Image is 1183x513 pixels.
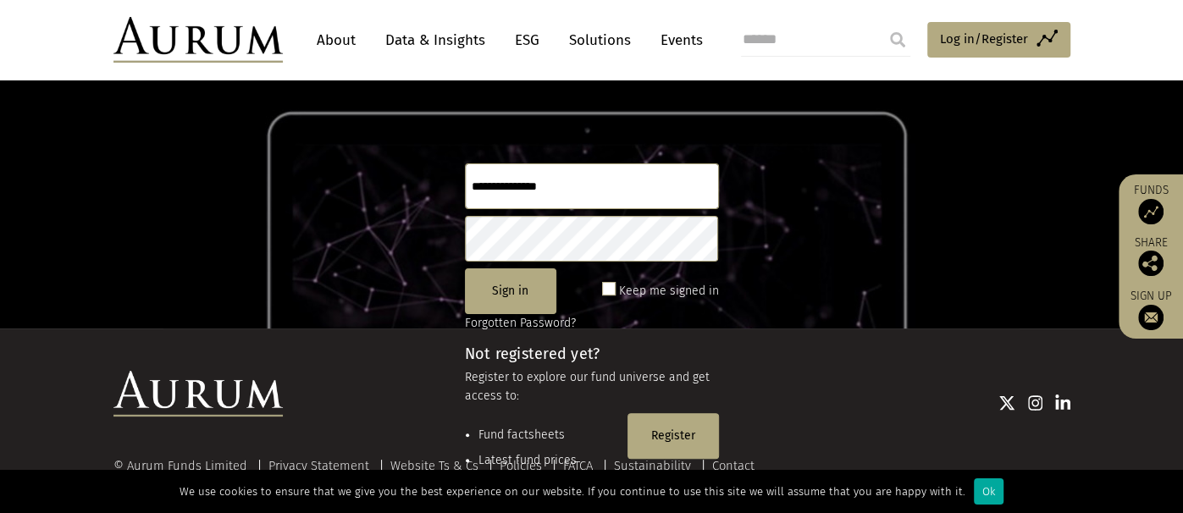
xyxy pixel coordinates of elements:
a: Log in/Register [927,22,1070,58]
a: Privacy Statement [268,458,369,473]
a: Forgotten Password? [465,316,576,330]
img: Instagram icon [1028,394,1043,411]
a: Solutions [561,25,639,56]
label: Keep me signed in [619,281,719,301]
a: FATCA [563,458,593,473]
a: Funds [1127,183,1175,224]
a: Policies [500,458,542,473]
a: Sign up [1127,289,1175,330]
div: Ok [974,478,1003,505]
input: Submit [881,23,915,57]
img: Linkedin icon [1055,394,1070,411]
a: Contact [712,458,755,473]
p: Register to explore our fund universe and get access to: [465,368,719,406]
a: Data & Insights [377,25,494,56]
span: Log in/Register [940,29,1028,49]
div: Share [1127,237,1175,276]
img: Access Funds [1138,199,1164,224]
button: Sign in [465,268,556,314]
h4: Not registered yet? [465,346,719,361]
a: ESG [506,25,548,56]
a: Sustainability [614,458,691,473]
a: Website Ts & Cs [390,458,478,473]
img: Aurum [113,17,283,63]
a: Events [652,25,703,56]
div: This website is operated by Aurum Funds Limited, authorised and regulated by the Financial Conduc... [113,459,1070,510]
div: © Aurum Funds Limited [113,460,256,472]
img: Aurum Logo [113,371,283,416]
img: Sign up to our newsletter [1138,305,1164,330]
img: Twitter icon [998,394,1015,411]
img: Share this post [1138,251,1164,276]
a: About [308,25,364,56]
